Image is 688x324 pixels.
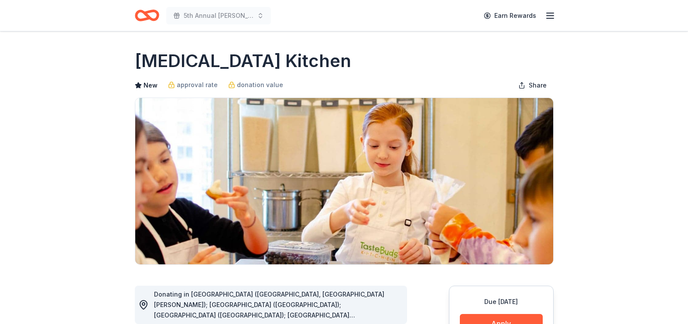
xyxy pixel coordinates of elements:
button: Share [511,77,554,94]
span: Share [529,80,547,91]
a: Earn Rewards [479,8,541,24]
a: approval rate [168,80,218,90]
span: approval rate [177,80,218,90]
a: Home [135,5,159,26]
button: 5th Annual [PERSON_NAME]'s Charity Casino Gala [166,7,271,24]
span: donation value [237,80,283,90]
img: Image for Taste Buds Kitchen [135,98,553,264]
div: Due [DATE] [460,297,543,307]
span: New [144,80,157,91]
span: 5th Annual [PERSON_NAME]'s Charity Casino Gala [184,10,253,21]
a: donation value [228,80,283,90]
h1: [MEDICAL_DATA] Kitchen [135,49,351,73]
